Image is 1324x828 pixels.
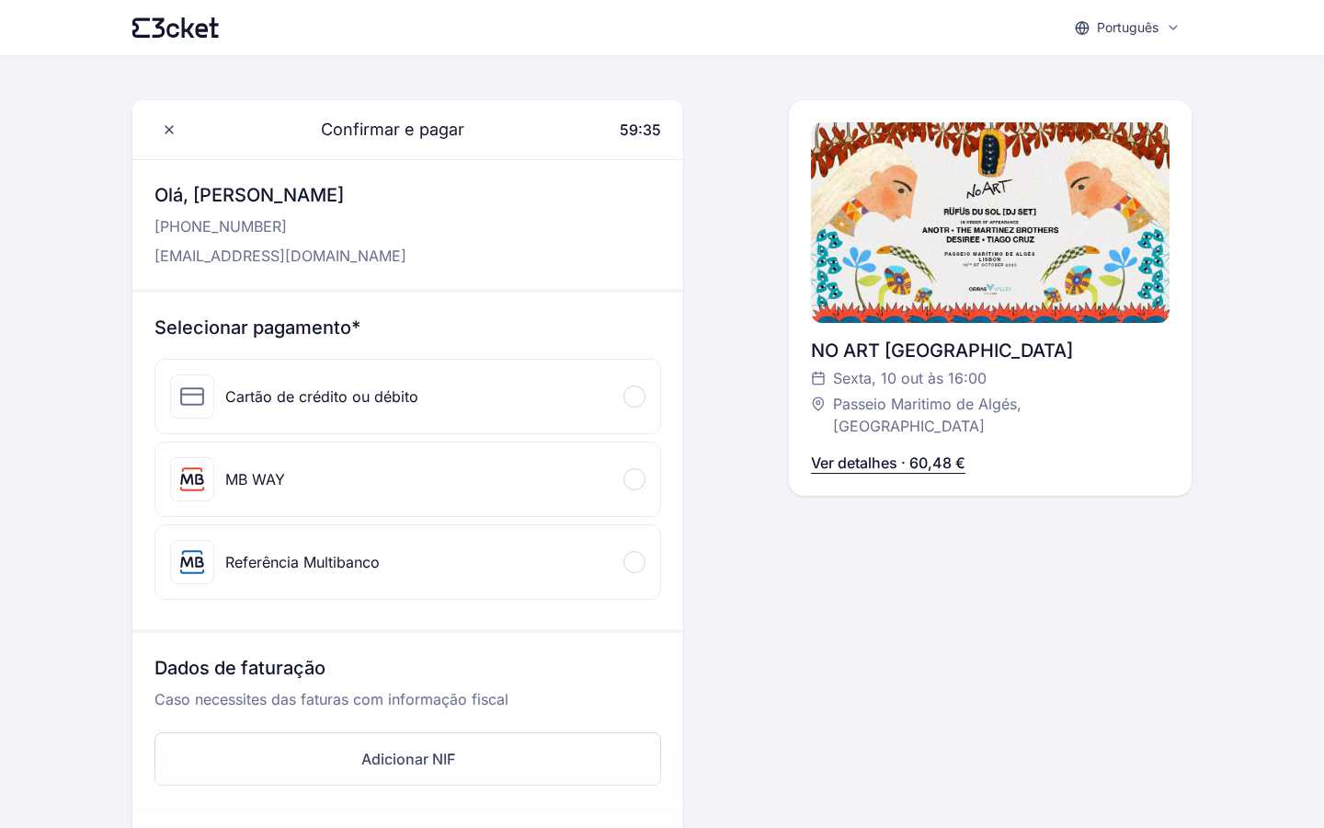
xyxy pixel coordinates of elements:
p: [EMAIL_ADDRESS][DOMAIN_NAME] [154,245,406,267]
div: MB WAY [225,468,285,490]
p: Ver detalhes · 60,48 € [811,452,965,474]
span: Passeio Maritimo de Algés, [GEOGRAPHIC_DATA] [833,393,1151,437]
div: Referência Multibanco [225,551,380,573]
span: Confirmar e pagar [299,117,464,143]
p: Português [1097,18,1158,37]
span: Sexta, 10 out às 16:00 [833,367,987,389]
p: [PHONE_NUMBER] [154,215,406,237]
span: 59:35 [620,121,661,139]
h3: Selecionar pagamento* [154,315,661,340]
div: NO ART [GEOGRAPHIC_DATA] [811,338,1170,363]
h3: Olá, [PERSON_NAME] [154,182,406,208]
h3: Dados de faturação [154,655,661,688]
button: Adicionar NIF [154,732,661,786]
div: Cartão de crédito ou débito [225,385,418,408]
p: Caso necessites das faturas com informação fiscal [154,688,661,725]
